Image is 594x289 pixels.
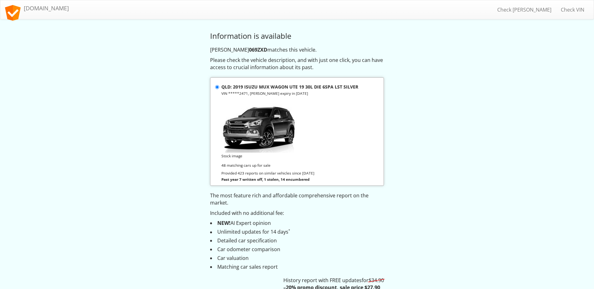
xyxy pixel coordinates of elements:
[215,85,219,89] input: QLD: 2019 ISUZU MUX WAGON UTE 19 30L DIE 6SPA LST SILVER VIN *****2471, [PERSON_NAME] expiry in [...
[210,32,384,40] h3: Information is available
[221,84,358,90] strong: QLD: 2019 ISUZU MUX WAGON UTE 19 30L DIE 6SPA LST SILVER
[362,277,384,284] span: for
[493,2,556,18] a: Check [PERSON_NAME]
[5,5,21,21] img: logo.svg
[210,210,384,217] p: Included with no additional fee:
[210,263,384,271] li: Matching car sales report
[221,91,308,96] small: VIN *****2471, [PERSON_NAME] expiry in [DATE]
[0,0,74,16] a: [DOMAIN_NAME]
[210,228,384,236] li: Unlimited updates for 14 days
[369,277,384,284] s: $34.90
[210,46,384,53] p: [PERSON_NAME] matches this vehicle.
[249,46,267,53] strong: 069ZXD
[217,220,230,226] strong: NEW!
[221,170,314,175] small: Provided 423 reports on similar vehicles since [DATE]
[210,192,384,206] p: The most feature rich and affordable comprehensive report on the market.
[210,255,384,262] li: Car valuation
[210,57,384,71] p: Please check the vehicle description, and with just one click, you can have access to crucial inf...
[556,2,589,18] a: Check VIN
[210,246,384,253] li: Car odometer comparison
[221,153,242,158] small: Stock image
[221,163,271,168] small: 48 matching cars up for sale
[221,177,310,182] strong: Past year 7 written off, 1 stolen, 14 encumbered
[210,237,384,244] li: Detailed car specification
[210,220,384,227] li: AI Expert opinion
